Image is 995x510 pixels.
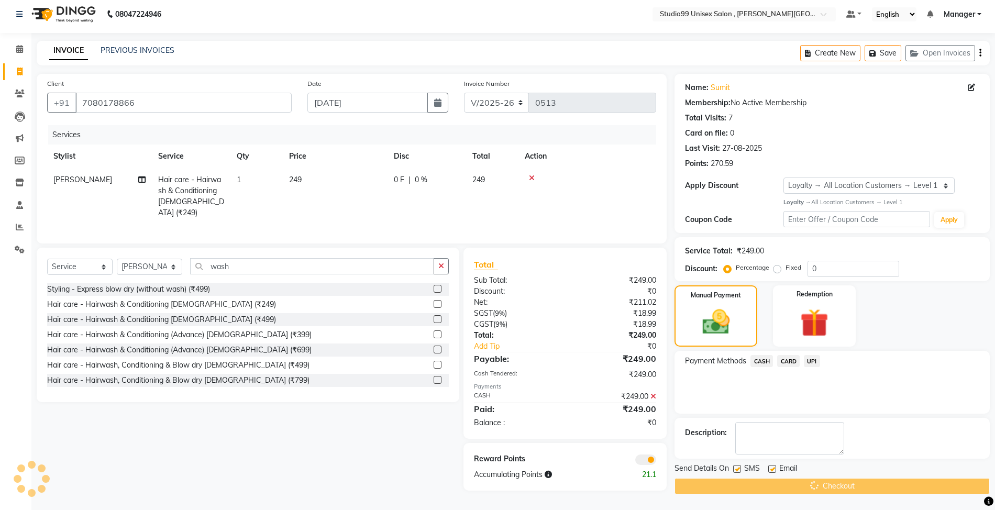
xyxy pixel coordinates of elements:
div: ₹249.00 [565,330,664,341]
span: Hair care - Hairwash & Conditioning [DEMOGRAPHIC_DATA] (₹249) [158,175,224,217]
div: Card on file: [685,128,728,139]
div: Accumulating Points [466,469,615,480]
span: Total [474,259,498,270]
div: ₹0 [565,417,664,428]
label: Manual Payment [691,291,741,300]
div: Sub Total: [466,275,565,286]
a: Add Tip [466,341,582,352]
div: Hair care - Hairwash, Conditioning & Blow dry [DEMOGRAPHIC_DATA] (₹499) [47,360,309,371]
div: ₹249.00 [565,352,664,365]
div: Hair care - Hairwash & Conditioning (Advance) [DEMOGRAPHIC_DATA] (₹699) [47,345,312,356]
div: Hair care - Hairwash & Conditioning (Advance) [DEMOGRAPHIC_DATA] (₹399) [47,329,312,340]
a: PREVIOUS INVOICES [101,46,174,55]
div: ( ) [466,308,565,319]
span: 0 F [394,174,404,185]
div: 7 [728,113,733,124]
button: Apply [934,212,964,228]
input: Search or Scan [190,258,434,274]
div: 270.59 [711,158,733,169]
label: Client [47,79,64,88]
div: Balance : [466,417,565,428]
label: Redemption [797,290,833,299]
th: Action [518,145,656,168]
div: ₹249.00 [737,246,764,257]
div: Services [48,125,664,145]
div: Payments [474,382,656,391]
span: 9% [495,309,505,317]
span: CARD [777,355,800,367]
button: Save [865,45,901,61]
span: 0 % [415,174,427,185]
input: Search by Name/Mobile/Email/Code [75,93,292,113]
div: ₹249.00 [565,275,664,286]
img: _gift.svg [791,305,837,341]
div: Membership: [685,97,731,108]
th: Price [283,145,388,168]
button: +91 [47,93,76,113]
a: Sumit [711,82,730,93]
img: _cash.svg [694,306,738,338]
span: SMS [744,463,760,476]
span: Send Details On [675,463,729,476]
div: Hair care - Hairwash & Conditioning [DEMOGRAPHIC_DATA] (₹499) [47,314,276,325]
span: CGST [474,319,493,329]
span: 249 [472,175,485,184]
span: 9% [495,320,505,328]
div: 0 [730,128,734,139]
span: SGST [474,308,493,318]
label: Fixed [786,263,801,272]
div: Styling - Express blow dry (without wash) (₹499) [47,284,210,295]
span: CASH [750,355,773,367]
div: Paid: [466,403,565,415]
span: Manager [944,9,975,20]
div: Payable: [466,352,565,365]
div: ₹249.00 [565,403,664,415]
div: ₹18.99 [565,308,664,319]
div: Name: [685,82,709,93]
label: Date [307,79,322,88]
a: INVOICE [49,41,88,60]
div: ₹211.02 [565,297,664,308]
div: Service Total: [685,246,733,257]
div: Cash Tendered: [466,369,565,380]
div: All Location Customers → Level 1 [783,198,979,207]
div: CASH [466,391,565,402]
span: 1 [237,175,241,184]
label: Invoice Number [464,79,510,88]
div: 21.1 [615,469,665,480]
div: Last Visit: [685,143,720,154]
div: ₹249.00 [565,369,664,380]
span: 249 [289,175,302,184]
th: Qty [230,145,283,168]
div: ₹0 [565,286,664,297]
div: Discount: [466,286,565,297]
div: Total: [466,330,565,341]
div: ₹0 [582,341,665,352]
th: Stylist [47,145,152,168]
div: Apply Discount [685,180,783,191]
span: UPI [804,355,820,367]
label: Percentage [736,263,769,272]
span: Payment Methods [685,356,746,367]
strong: Loyalty → [783,198,811,206]
div: No Active Membership [685,97,979,108]
th: Total [466,145,518,168]
div: Hair care - Hairwash, Conditioning & Blow dry [DEMOGRAPHIC_DATA] (₹799) [47,375,309,386]
span: Email [779,463,797,476]
th: Disc [388,145,466,168]
div: Coupon Code [685,214,783,225]
div: Total Visits: [685,113,726,124]
button: Open Invoices [905,45,975,61]
div: Net: [466,297,565,308]
div: ₹18.99 [565,319,664,330]
span: | [408,174,411,185]
input: Enter Offer / Coupon Code [783,211,931,227]
div: Hair care - Hairwash & Conditioning [DEMOGRAPHIC_DATA] (₹249) [47,299,276,310]
button: Create New [800,45,860,61]
div: 27-08-2025 [722,143,762,154]
div: Discount: [685,263,717,274]
div: ( ) [466,319,565,330]
div: Points: [685,158,709,169]
div: Reward Points [466,453,565,465]
div: Description: [685,427,727,438]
